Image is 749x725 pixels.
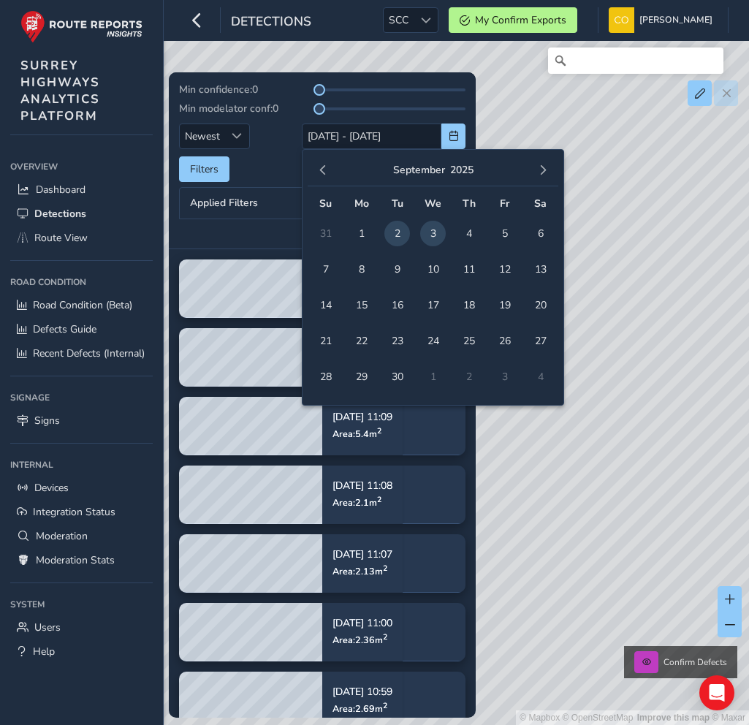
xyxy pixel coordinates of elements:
[332,634,387,646] span: Area: 2.36 m
[420,257,446,282] span: 10
[10,387,153,409] div: Signage
[36,183,85,197] span: Dashboard
[180,124,225,148] span: Newest
[332,565,387,577] span: Area: 2.13 m
[332,702,387,715] span: Area: 2.69 m
[492,257,517,282] span: 12
[225,124,249,148] div: Sort by Date
[34,231,88,245] span: Route View
[528,257,553,282] span: 13
[528,328,553,354] span: 27
[179,102,273,115] span: Min modelator conf:
[528,221,553,246] span: 6
[313,364,338,390] span: 28
[332,618,392,629] p: [DATE] 11:00
[313,257,338,282] span: 7
[384,292,410,318] span: 16
[463,197,476,210] span: Th
[10,317,153,341] a: Defects Guide
[384,257,410,282] span: 9
[10,593,153,615] div: System
[609,7,718,33] button: [PERSON_NAME]
[492,221,517,246] span: 5
[349,221,374,246] span: 1
[420,328,446,354] span: 24
[449,7,577,33] button: My Confirm Exports
[10,226,153,250] a: Route View
[34,414,60,428] span: Signs
[392,197,403,210] span: Tu
[377,494,381,505] sup: 2
[500,197,509,210] span: Fr
[664,656,727,668] span: Confirm Defects
[456,328,482,354] span: 25
[10,202,153,226] a: Detections
[384,8,414,32] span: SCC
[384,221,410,246] span: 2
[36,553,115,567] span: Moderation Stats
[384,328,410,354] span: 23
[609,7,634,33] img: diamond-layout
[425,197,441,210] span: We
[273,102,278,115] span: 0
[450,163,474,177] button: 2025
[10,293,153,317] a: Road Condition (Beta)
[384,364,410,390] span: 30
[34,620,61,634] span: Users
[332,412,392,422] p: [DATE] 11:09
[20,10,142,43] img: rr logo
[33,645,55,658] span: Help
[252,83,258,96] span: 0
[456,221,482,246] span: 4
[475,13,566,27] span: My Confirm Exports
[34,207,86,221] span: Detections
[420,292,446,318] span: 17
[354,197,369,210] span: Mo
[33,322,96,336] span: Defects Guide
[332,550,392,560] p: [DATE] 11:07
[10,156,153,178] div: Overview
[10,271,153,293] div: Road Condition
[383,631,387,642] sup: 2
[10,500,153,524] a: Integration Status
[383,700,387,711] sup: 2
[492,328,517,354] span: 26
[548,48,723,74] input: Search
[179,156,229,182] button: Filters
[492,292,517,318] span: 19
[10,178,153,202] a: Dashboard
[231,12,311,33] span: Detections
[349,292,374,318] span: 15
[639,7,712,33] span: [PERSON_NAME]
[332,496,381,509] span: Area: 2.1 m
[319,197,332,210] span: Su
[10,409,153,433] a: Signs
[10,341,153,365] a: Recent Defects (Internal)
[10,454,153,476] div: Internal
[420,221,446,246] span: 3
[377,425,381,436] sup: 2
[383,563,387,574] sup: 2
[190,198,258,208] span: Applied Filters
[33,346,145,360] span: Recent Defects (Internal)
[313,292,338,318] span: 14
[36,529,88,543] span: Moderation
[456,257,482,282] span: 11
[332,481,392,491] p: [DATE] 11:08
[332,687,392,697] p: [DATE] 10:59
[10,548,153,572] a: Moderation Stats
[34,481,69,495] span: Devices
[10,524,153,548] a: Moderation
[332,428,381,440] span: Area: 5.4 m
[313,328,338,354] span: 21
[528,292,553,318] span: 20
[33,298,132,312] span: Road Condition (Beta)
[349,257,374,282] span: 8
[699,675,734,710] div: Open Intercom Messenger
[349,328,374,354] span: 22
[10,615,153,639] a: Users
[10,639,153,664] a: Help
[349,364,374,390] span: 29
[33,505,115,519] span: Integration Status
[393,163,445,177] button: September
